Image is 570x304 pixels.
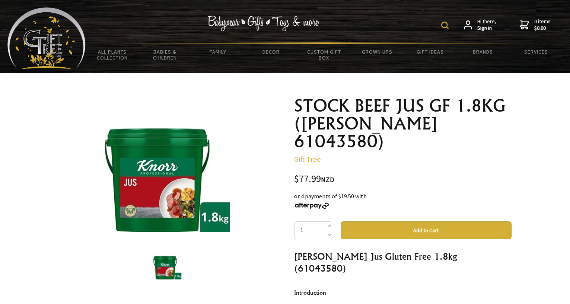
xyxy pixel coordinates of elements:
[456,44,509,60] a: Brands
[321,175,334,184] span: NZD
[86,44,138,65] a: All Plants Collection
[7,7,86,69] img: Babyware - Gifts - Toys and more...
[151,251,184,279] img: STOCK BEEF JUS GF 1.8KG (KNORR 61043580)
[510,44,563,60] a: Services
[208,16,319,31] img: Babywear - Gifts - Toys & more
[294,288,512,297] h4: Introduction
[294,250,512,274] h3: [PERSON_NAME] Jus Gluten Free 1.8kg (61043580)
[520,18,551,31] a: 0 items$0.00
[351,44,404,60] a: Grown Ups
[294,192,512,209] div: or 4 payments of $19.50 with
[341,221,512,239] button: Add to Cart
[294,202,330,209] img: Afterpay
[294,97,512,150] h1: STOCK BEEF JUS GF 1.8KG ([PERSON_NAME] 61043580)
[477,25,496,32] strong: Sign in
[95,107,239,232] img: STOCK BEEF JUS GF 1.8KG (KNORR 61043580)
[297,44,350,65] a: Custom Gift Box
[441,22,449,29] img: product search
[534,25,551,32] strong: $0.00
[464,18,496,31] a: Hi there,Sign in
[294,154,321,164] a: Gift Tree
[477,18,496,31] span: Hi there,
[192,44,245,60] a: Family
[138,44,191,65] a: Babies & Children
[404,44,456,60] a: Gift Ideas
[534,18,551,31] span: 0 items
[294,174,512,184] div: $77.99
[245,44,297,60] a: Decor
